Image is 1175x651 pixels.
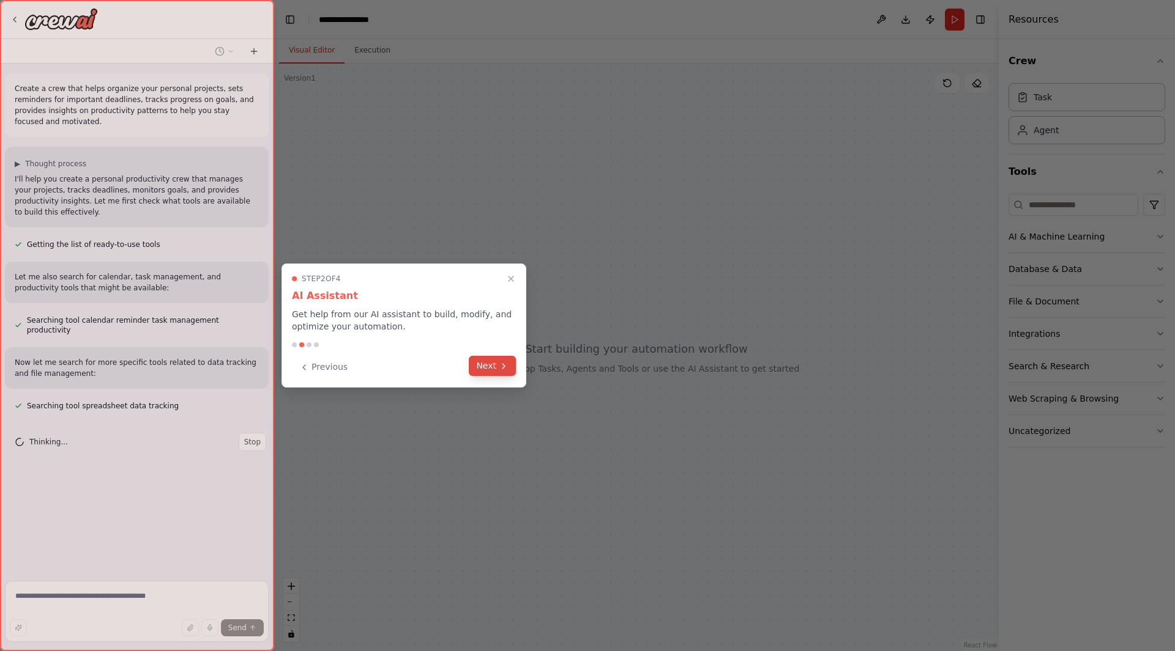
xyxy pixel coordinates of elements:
[469,356,516,376] button: Next
[292,289,516,303] h3: AI Assistant
[292,308,516,333] p: Get help from our AI assistant to build, modify, and optimize your automation.
[302,274,341,284] span: Step 2 of 4
[282,11,299,28] button: Hide left sidebar
[504,271,518,286] button: Close walkthrough
[292,357,355,377] button: Previous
